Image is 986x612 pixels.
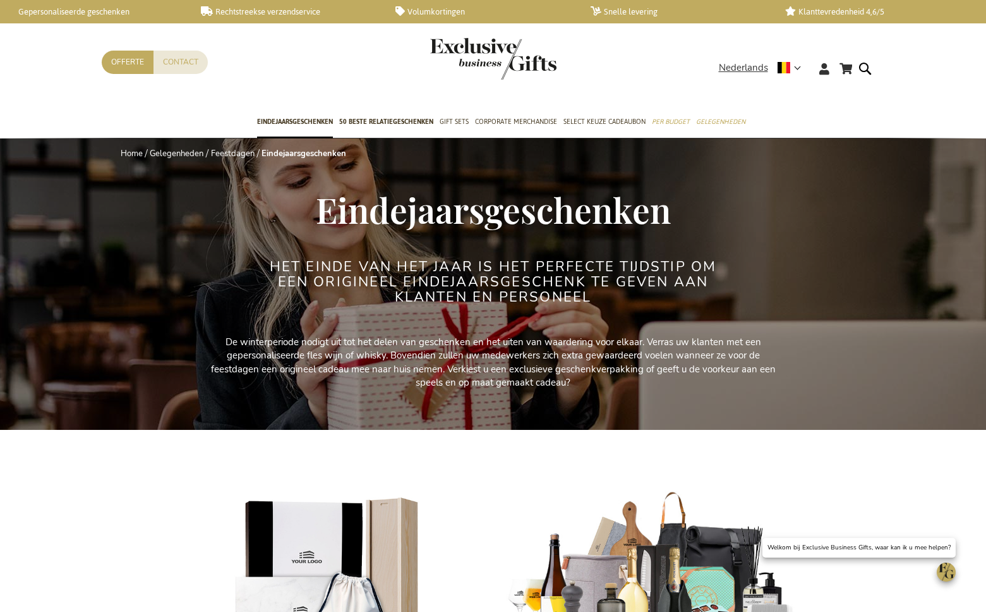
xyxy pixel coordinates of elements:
[211,148,255,159] a: Feestdagen
[440,115,469,128] span: Gift Sets
[430,38,493,80] a: store logo
[563,115,646,128] span: Select Keuze Cadeaubon
[591,6,765,17] a: Snelle levering
[475,115,557,128] span: Corporate Merchandise
[696,115,745,128] span: Gelegenheden
[6,6,181,17] a: Gepersonaliseerde geschenken
[430,38,556,80] img: Exclusive Business gifts logo
[652,115,690,128] span: Per Budget
[209,336,778,390] p: De winterperiode nodigt uit tot het delen van geschenken en het uiten van waardering voor elkaar....
[257,115,333,128] span: Eindejaarsgeschenken
[395,6,570,17] a: Volumkortingen
[719,61,768,75] span: Nederlands
[153,51,208,74] a: Contact
[150,148,203,159] a: Gelegenheden
[316,186,671,233] span: Eindejaarsgeschenken
[719,61,809,75] div: Nederlands
[102,51,153,74] a: Offerte
[256,259,730,305] h2: Het einde van het jaar is het perfecte tijdstip om een origineel eindejaarsgeschenk te geven aan ...
[121,148,143,159] a: Home
[785,6,959,17] a: Klanttevredenheid 4,6/5
[201,6,375,17] a: Rechtstreekse verzendservice
[262,148,346,159] strong: Eindejaarsgeschenken
[339,115,433,128] span: 50 beste relatiegeschenken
